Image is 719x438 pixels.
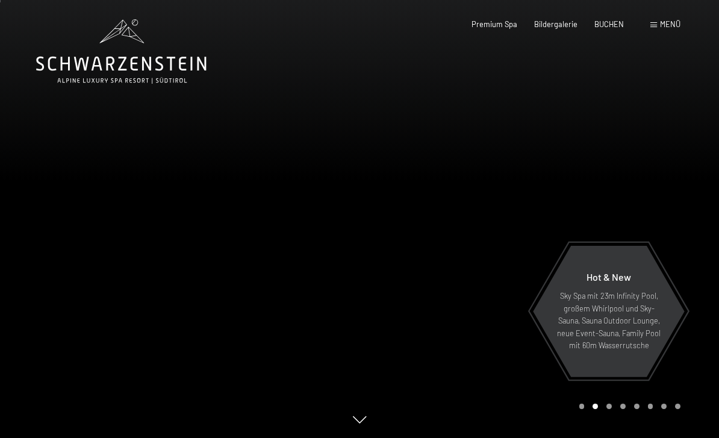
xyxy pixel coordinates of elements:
[556,290,661,351] p: Sky Spa mit 23m Infinity Pool, großem Whirlpool und Sky-Sauna, Sauna Outdoor Lounge, neue Event-S...
[593,404,598,409] div: Carousel Page 2 (Current Slide)
[594,19,624,29] a: BUCHEN
[620,404,626,409] div: Carousel Page 4
[606,404,612,409] div: Carousel Page 3
[575,404,680,409] div: Carousel Pagination
[532,245,685,378] a: Hot & New Sky Spa mit 23m Infinity Pool, großem Whirlpool und Sky-Sauna, Sauna Outdoor Lounge, ne...
[534,19,577,29] a: Bildergalerie
[660,19,680,29] span: Menü
[648,404,653,409] div: Carousel Page 6
[661,404,667,409] div: Carousel Page 7
[634,404,640,409] div: Carousel Page 5
[472,19,517,29] a: Premium Spa
[579,404,585,409] div: Carousel Page 1
[587,271,631,283] span: Hot & New
[675,404,680,409] div: Carousel Page 8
